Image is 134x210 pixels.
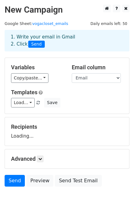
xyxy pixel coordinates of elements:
[28,41,45,48] span: Send
[11,155,123,162] h5: Advanced
[11,123,123,139] div: Loading...
[11,89,37,95] a: Templates
[55,175,101,187] a: Send Test Email
[44,98,60,107] button: Save
[11,73,48,83] a: Copy/paste...
[5,5,129,15] h2: New Campaign
[11,64,63,71] h5: Variables
[88,21,129,26] a: Daily emails left: 50
[11,98,35,107] a: Load...
[88,20,129,27] span: Daily emails left: 50
[72,64,123,71] h5: Email column
[5,21,68,26] small: Google Sheet:
[11,123,123,130] h5: Recipients
[6,34,128,48] div: 1. Write your email in Gmail 2. Click
[26,175,53,187] a: Preview
[32,21,68,26] a: vogacloset_emails
[5,175,25,187] a: Send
